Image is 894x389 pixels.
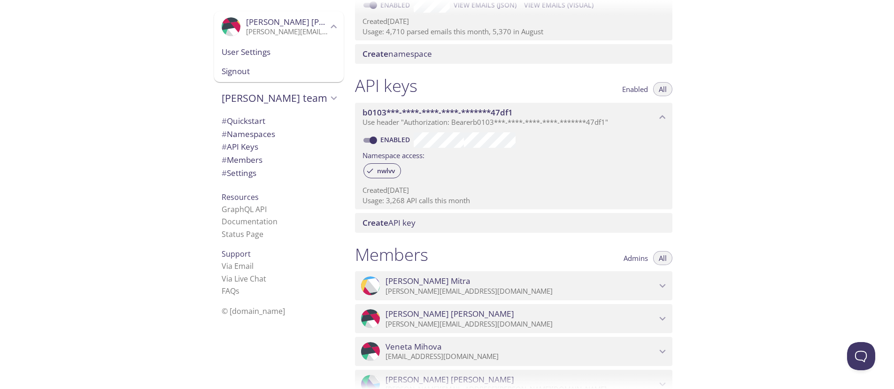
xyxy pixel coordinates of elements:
span: Signout [222,65,336,77]
label: Namespace access: [362,148,424,161]
div: nwlvv [363,163,401,178]
span: Settings [222,168,256,178]
div: Create API Key [355,213,672,233]
p: Usage: 3,268 API calls this month [362,196,665,206]
p: [EMAIL_ADDRESS][DOMAIN_NAME] [385,352,656,361]
div: Veneta Mihova [355,337,672,366]
div: Quickstart [214,114,344,128]
span: # [222,168,227,178]
div: Madhulika's team [214,86,344,110]
span: # [222,154,227,165]
span: © [DOMAIN_NAME] [222,306,285,316]
p: Created [DATE] [362,16,665,26]
span: Namespaces [222,129,275,139]
span: API key [362,217,416,228]
span: Resources [222,192,259,202]
p: Created [DATE] [362,185,665,195]
div: Team Settings [214,167,344,180]
span: [PERSON_NAME] Mitra [385,276,470,286]
div: Valerio Rizzo [355,304,672,333]
span: s [236,286,239,296]
div: Madhulika Mitra [355,271,672,300]
div: Signout [214,61,344,82]
span: [PERSON_NAME] team [222,92,328,105]
span: Create [362,48,388,59]
span: nwlvv [371,167,401,175]
h1: Members [355,244,428,265]
div: Valerio Rizzo [214,11,344,42]
span: User Settings [222,46,336,58]
span: Create [362,217,388,228]
p: Usage: 4,710 parsed emails this month, 5,370 in August [362,27,665,37]
span: # [222,129,227,139]
button: Enabled [617,82,654,96]
span: Veneta Mihova [385,342,442,352]
a: Via Live Chat [222,274,266,284]
div: Create namespace [355,44,672,64]
a: Documentation [222,216,277,227]
span: API Keys [222,141,258,152]
p: [PERSON_NAME][EMAIL_ADDRESS][DOMAIN_NAME] [385,287,656,296]
span: Quickstart [222,115,265,126]
p: [PERSON_NAME][EMAIL_ADDRESS][DOMAIN_NAME] [385,320,656,329]
div: User Settings [214,42,344,62]
button: Admins [618,251,654,265]
a: Via Email [222,261,254,271]
span: # [222,141,227,152]
span: # [222,115,227,126]
a: FAQ [222,286,239,296]
a: GraphQL API [222,204,267,214]
p: [PERSON_NAME][EMAIL_ADDRESS][DOMAIN_NAME] [246,27,328,37]
a: Enabled [379,135,414,144]
span: Support [222,249,251,259]
a: Status Page [222,229,263,239]
span: Members [222,154,262,165]
div: API Keys [214,140,344,153]
h1: API keys [355,75,417,96]
button: All [653,82,672,96]
span: [PERSON_NAME] [PERSON_NAME] [246,16,375,27]
span: [PERSON_NAME] [PERSON_NAME] [385,309,514,319]
div: Namespaces [214,128,344,141]
iframe: Help Scout Beacon - Open [847,342,875,370]
button: All [653,251,672,265]
span: namespace [362,48,432,59]
div: Members [214,153,344,167]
